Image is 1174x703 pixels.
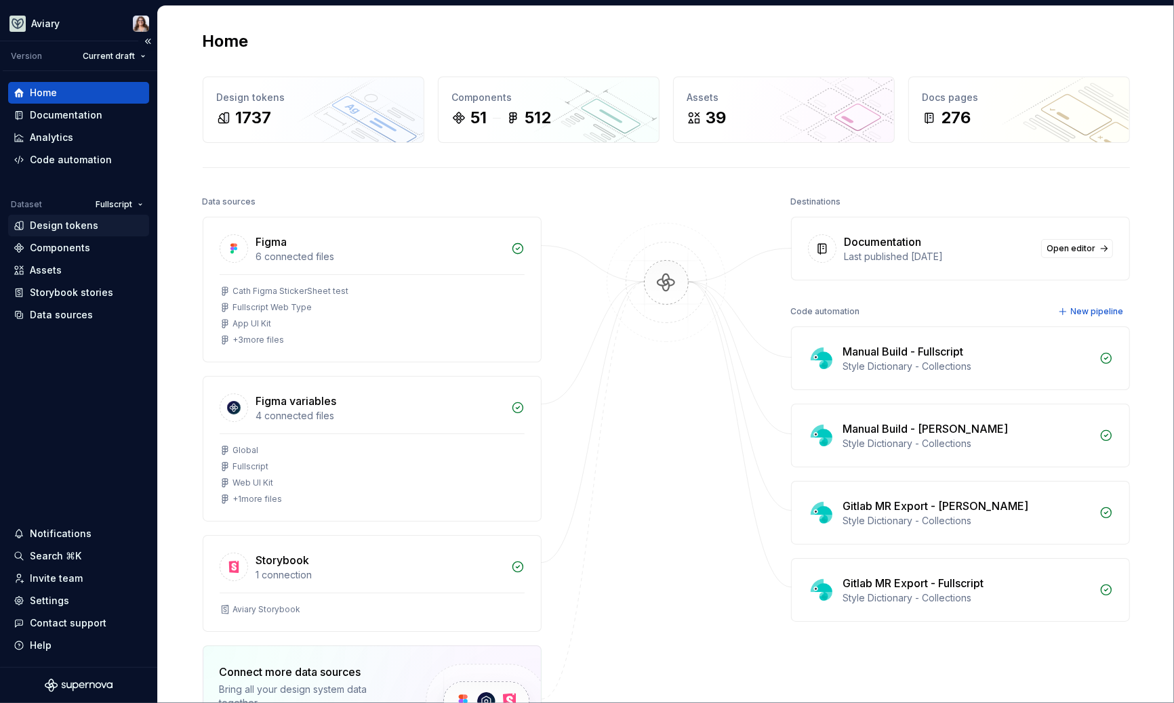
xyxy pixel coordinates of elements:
div: 512 [525,107,552,129]
svg: Supernova Logo [45,679,113,692]
button: Contact support [8,612,149,634]
div: Gitlab MR Export - Fullscript [843,575,984,591]
div: Settings [30,594,69,608]
div: Contact support [30,616,106,630]
div: Fullscript Web Type [233,302,312,313]
div: Documentation [30,108,102,122]
div: Style Dictionary - Collections [843,437,1091,450]
div: Manual Build - Fullscript [843,343,964,360]
div: Global [233,445,259,456]
div: Web UI Kit [233,477,274,488]
a: Documentation [8,104,149,126]
a: Components [8,237,149,259]
div: 4 connected files [256,409,503,423]
div: Design tokens [30,219,98,232]
h2: Home [203,30,249,52]
a: Invite team [8,568,149,589]
div: Cath Figma StickerSheet test [233,286,349,297]
div: Documentation [845,234,922,250]
a: Storybook1 connectionAviary Storybook [203,535,542,632]
button: Search ⌘K [8,545,149,567]
div: 51 [471,107,487,129]
a: Home [8,82,149,104]
div: Connect more data sources [220,664,403,680]
a: Storybook stories [8,282,149,303]
div: Notifications [30,527,92,540]
span: Current draft [83,51,135,62]
div: Fullscript [233,461,269,472]
button: Current draft [77,47,152,66]
div: App UI Kit [233,318,272,329]
div: 39 [706,107,727,129]
div: Storybook stories [30,286,113,299]
a: Design tokens1737 [203,77,424,143]
div: Figma variables [256,393,337,409]
div: Dataset [11,199,42,210]
div: Gitlab MR Export - [PERSON_NAME] [843,498,1029,514]
div: 6 connected files [256,250,503,263]
a: Assets39 [673,77,895,143]
div: Components [30,241,90,255]
img: 256e2c79-9abd-4d59-8978-03feab5a3943.png [9,16,26,32]
div: Aviary Storybook [233,604,301,615]
div: Components [452,91,645,104]
a: Design tokens [8,215,149,236]
button: Collapse sidebar [138,32,157,51]
div: Invite team [30,572,83,585]
span: New pipeline [1071,306,1124,317]
span: Open editor [1047,243,1096,254]
div: Aviary [31,17,60,30]
div: Destinations [791,192,841,211]
div: Code automation [30,153,112,167]
div: Assets [30,263,62,277]
div: Analytics [30,131,73,144]
a: Components51512 [438,77,660,143]
a: Figma6 connected filesCath Figma StickerSheet testFullscript Web TypeApp UI Kit+3more files [203,217,542,362]
span: Fullscript [96,199,132,210]
a: Settings [8,590,149,612]
a: Docs pages276 [908,77,1130,143]
a: Data sources [8,304,149,326]
div: + 3 more files [233,335,285,345]
div: Help [30,639,52,652]
img: Brittany Hogg [133,16,149,32]
div: Home [30,86,57,100]
div: Style Dictionary - Collections [843,591,1091,605]
div: Assets [687,91,881,104]
div: 276 [942,107,971,129]
button: Help [8,635,149,656]
div: Code automation [791,302,860,321]
a: Open editor [1041,239,1113,258]
div: Design tokens [217,91,410,104]
a: Code automation [8,149,149,171]
button: Notifications [8,523,149,545]
button: AviaryBrittany Hogg [3,9,155,38]
div: Docs pages [923,91,1116,104]
div: Manual Build - [PERSON_NAME] [843,421,1009,437]
a: Figma variables4 connected filesGlobalFullscriptWeb UI Kit+1more files [203,376,542,521]
div: Data sources [203,192,256,211]
div: Storybook [256,552,310,568]
div: Version [11,51,42,62]
button: Fullscript [89,195,149,214]
div: Data sources [30,308,93,322]
div: Style Dictionary - Collections [843,360,1091,373]
div: Last published [DATE] [845,250,1033,263]
div: + 1 more files [233,494,283,505]
a: Analytics [8,127,149,148]
a: Assets [8,259,149,281]
div: 1 connection [256,568,503,582]
div: Style Dictionary - Collections [843,514,1091,528]
div: Search ⌘K [30,549,81,563]
button: New pipeline [1054,302,1130,321]
div: Figma [256,234,287,250]
div: 1737 [236,107,272,129]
